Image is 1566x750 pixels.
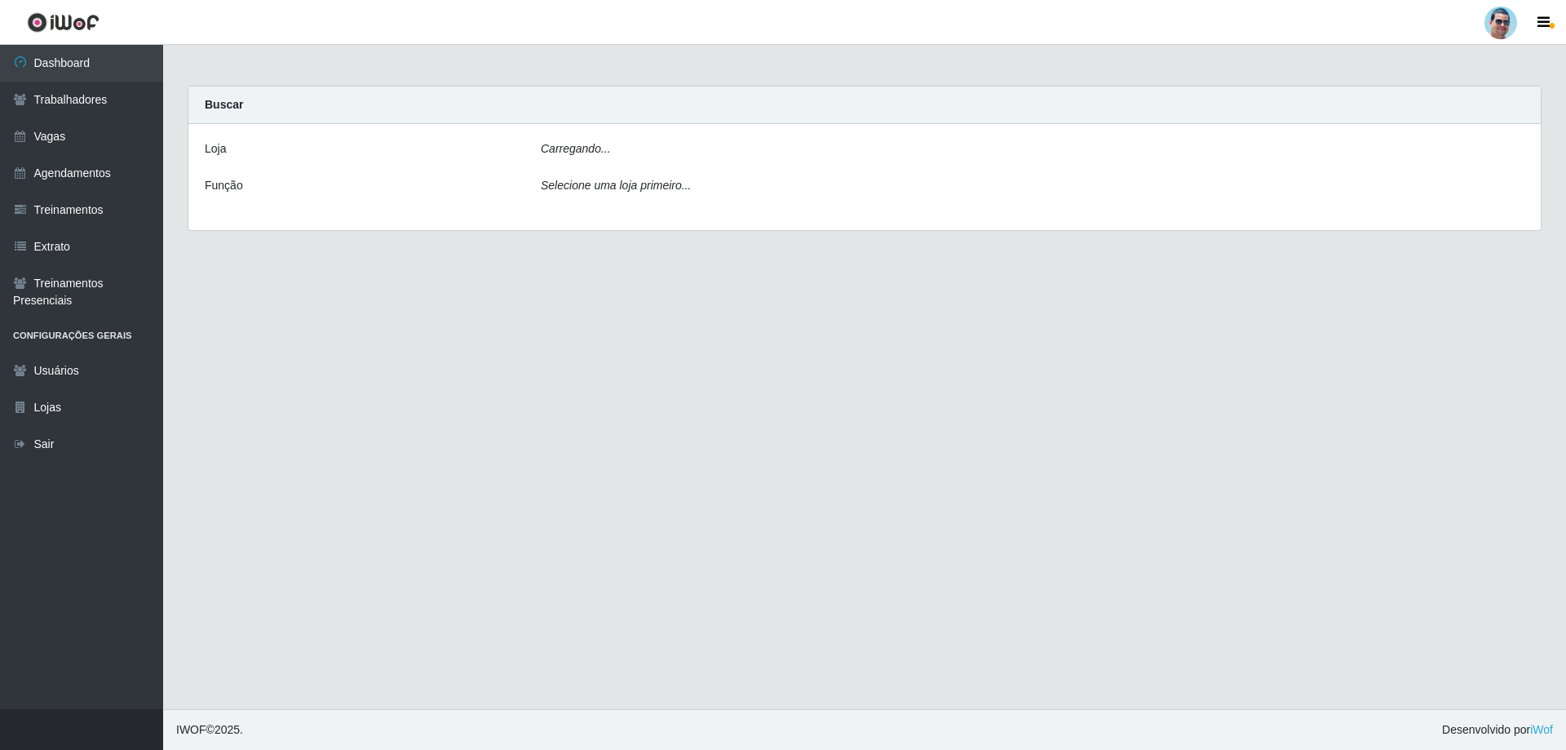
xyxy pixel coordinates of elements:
[1530,723,1553,736] a: iWof
[27,12,100,33] img: CoreUI Logo
[205,98,243,111] strong: Buscar
[176,721,243,739] span: © 2025 .
[205,140,226,158] label: Loja
[541,179,691,192] i: Selecione uma loja primeiro...
[541,142,611,155] i: Carregando...
[1442,721,1553,739] span: Desenvolvido por
[176,723,206,736] span: IWOF
[205,177,243,194] label: Função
